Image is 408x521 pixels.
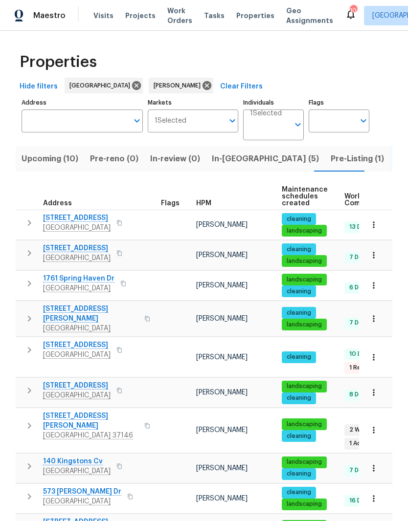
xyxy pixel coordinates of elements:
[16,78,62,96] button: Hide filters
[43,200,72,207] span: Address
[283,227,326,235] span: landscaping
[282,186,328,207] span: Maintenance schedules created
[345,391,374,399] span: 8 Done
[283,321,326,329] span: landscaping
[345,426,369,434] span: 2 WIP
[150,152,200,166] span: In-review (0)
[345,497,376,505] span: 16 Done
[283,287,315,296] span: cleaning
[226,114,239,128] button: Open
[125,11,156,21] span: Projects
[196,495,248,502] span: [PERSON_NAME]
[196,221,248,228] span: [PERSON_NAME]
[161,200,180,207] span: Flags
[283,458,326,466] span: landscaping
[345,253,374,261] span: 7 Done
[196,200,211,207] span: HPM
[283,309,315,317] span: cleaning
[93,11,113,21] span: Visits
[204,12,225,19] span: Tasks
[90,152,138,166] span: Pre-reno (0)
[331,152,384,166] span: Pre-Listing (1)
[283,257,326,265] span: landscaping
[291,118,305,131] button: Open
[196,252,248,259] span: [PERSON_NAME]
[345,350,377,358] span: 10 Done
[130,114,144,128] button: Open
[196,315,248,322] span: [PERSON_NAME]
[283,245,315,254] span: cleaning
[345,223,376,231] span: 13 Done
[345,364,385,372] span: 1 Rejected
[154,81,204,90] span: [PERSON_NAME]
[286,6,333,25] span: Geo Assignments
[20,57,97,67] span: Properties
[69,81,134,90] span: [GEOGRAPHIC_DATA]
[20,81,58,93] span: Hide filters
[196,282,248,289] span: [PERSON_NAME]
[344,193,406,207] span: Work Order Completion
[345,283,374,292] span: 6 Done
[283,215,315,223] span: cleaning
[167,6,192,25] span: Work Orders
[216,78,267,96] button: Clear Filters
[148,100,239,106] label: Markets
[350,6,357,16] div: 10
[250,109,282,118] span: 1 Selected
[149,78,213,93] div: [PERSON_NAME]
[283,394,315,402] span: cleaning
[345,319,374,327] span: 7 Done
[345,466,374,475] span: 7 Done
[309,100,369,106] label: Flags
[283,420,326,429] span: landscaping
[236,11,274,21] span: Properties
[65,78,143,93] div: [GEOGRAPHIC_DATA]
[33,11,66,21] span: Maestro
[283,432,315,440] span: cleaning
[196,427,248,434] span: [PERSON_NAME]
[155,117,186,125] span: 1 Selected
[345,439,386,448] span: 1 Accepted
[283,500,326,508] span: landscaping
[22,152,78,166] span: Upcoming (10)
[22,100,143,106] label: Address
[283,276,326,284] span: landscaping
[283,382,326,391] span: landscaping
[283,470,315,478] span: cleaning
[196,389,248,396] span: [PERSON_NAME]
[196,354,248,361] span: [PERSON_NAME]
[220,81,263,93] span: Clear Filters
[283,353,315,361] span: cleaning
[283,488,315,497] span: cleaning
[212,152,319,166] span: In-[GEOGRAPHIC_DATA] (5)
[196,465,248,472] span: [PERSON_NAME]
[357,114,370,128] button: Open
[243,100,304,106] label: Individuals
